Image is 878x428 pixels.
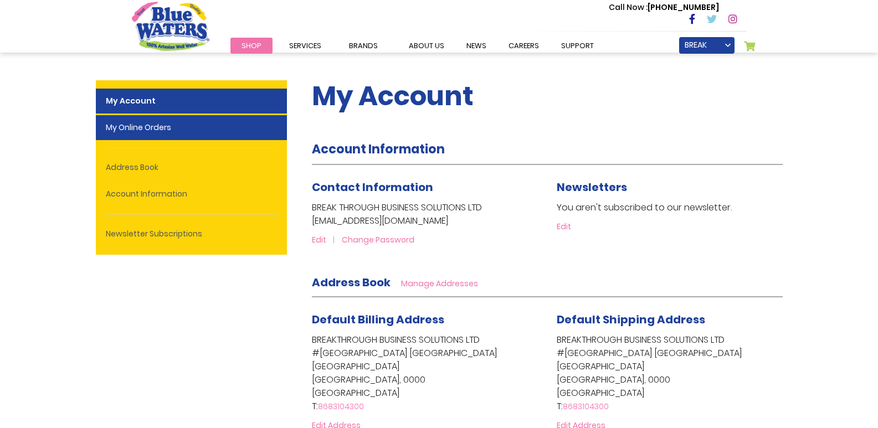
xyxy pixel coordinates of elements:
span: Shop [242,40,261,51]
a: about us [398,38,455,54]
span: Edit [312,234,326,245]
span: Services [289,40,321,51]
a: support [550,38,605,54]
p: BREAK THROUGH BUSINESS SOLUTIONS LTD [EMAIL_ADDRESS][DOMAIN_NAME] [312,201,538,228]
a: My Online Orders [96,115,287,140]
a: Account Information [96,182,287,207]
a: News [455,38,497,54]
span: Default Billing Address [312,312,444,327]
span: Newsletters [557,179,627,195]
a: Manage Addresses [401,278,478,289]
strong: Address Book [312,275,391,290]
a: careers [497,38,550,54]
p: You aren't subscribed to our newsletter. [557,201,783,214]
a: Change Password [342,234,414,245]
address: BREAKTHROUGH BUSINESS SOLUTIONS LTD #[GEOGRAPHIC_DATA] [GEOGRAPHIC_DATA] [GEOGRAPHIC_DATA] [GEOGR... [312,333,538,413]
strong: Account Information [312,141,445,158]
p: [PHONE_NUMBER] [609,2,719,13]
a: 8683104300 [563,401,609,412]
span: Call Now : [609,2,648,13]
a: 8683104300 [318,401,364,412]
strong: My Account [96,89,287,114]
span: Brands [349,40,378,51]
span: My Account [312,78,474,115]
a: Edit [312,234,340,245]
a: Newsletter Subscriptions [96,221,287,246]
a: Edit [557,221,571,232]
a: Address Book [96,155,287,180]
span: Contact Information [312,179,433,195]
span: Default Shipping Address [557,312,705,327]
a: store logo [132,2,209,50]
address: BREAKTHROUGH BUSINESS SOLUTIONS LTD #[GEOGRAPHIC_DATA] [GEOGRAPHIC_DATA] [GEOGRAPHIC_DATA] [GEOGR... [557,333,783,413]
a: BREAK THROUGH BUSINESS SOLUTIONS LTD [679,37,735,54]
